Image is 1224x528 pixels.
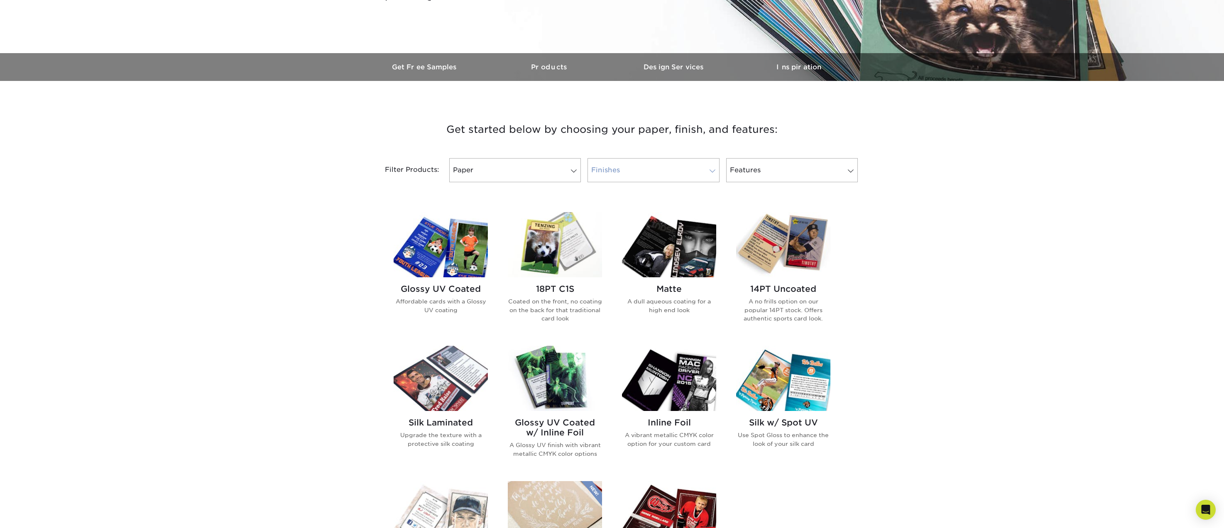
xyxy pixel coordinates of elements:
[394,297,488,314] p: Affordable cards with a Glossy UV coating
[622,212,716,277] img: Matte Trading Cards
[363,63,487,71] h3: Get Free Samples
[622,212,716,336] a: Matte Trading Cards Matte A dull aqueous coating for a high end look
[394,212,488,336] a: Glossy UV Coated Trading Cards Glossy UV Coated Affordable cards with a Glossy UV coating
[508,346,602,471] a: Glossy UV Coated w/ Inline Foil Trading Cards Glossy UV Coated w/ Inline Foil A Glossy UV finish ...
[394,346,488,471] a: Silk Laminated Trading Cards Silk Laminated Upgrade the texture with a protective silk coating
[487,53,612,81] a: Products
[394,212,488,277] img: Glossy UV Coated Trading Cards
[508,284,602,294] h2: 18PT C1S
[2,503,71,525] iframe: Google Customer Reviews
[508,346,602,411] img: Glossy UV Coated w/ Inline Foil Trading Cards
[622,346,716,471] a: Inline Foil Trading Cards Inline Foil A vibrant metallic CMYK color option for your custom card
[736,418,830,428] h2: Silk w/ Spot UV
[736,346,830,411] img: Silk w/ Spot UV Trading Cards
[508,418,602,438] h2: Glossy UV Coated w/ Inline Foil
[736,284,830,294] h2: 14PT Uncoated
[737,63,861,71] h3: Inspiration
[736,212,830,336] a: 14PT Uncoated Trading Cards 14PT Uncoated A no frills option on our popular 14PT stock. Offers au...
[508,441,602,458] p: A Glossy UV finish with vibrant metallic CMYK color options
[622,284,716,294] h2: Matte
[588,158,719,182] a: Finishes
[726,158,858,182] a: Features
[394,431,488,448] p: Upgrade the texture with a protective silk coating
[1196,500,1216,520] div: Open Intercom Messenger
[363,158,446,182] div: Filter Products:
[737,53,861,81] a: Inspiration
[622,431,716,448] p: A vibrant metallic CMYK color option for your custom card
[612,53,737,81] a: Design Services
[508,212,602,336] a: 18PT C1S Trading Cards 18PT C1S Coated on the front, no coating on the back for that traditional ...
[736,212,830,277] img: 14PT Uncoated Trading Cards
[612,63,737,71] h3: Design Services
[394,418,488,428] h2: Silk Laminated
[736,297,830,323] p: A no frills option on our popular 14PT stock. Offers authentic sports card look.
[394,284,488,294] h2: Glossy UV Coated
[622,297,716,314] p: A dull aqueous coating for a high end look
[622,346,716,411] img: Inline Foil Trading Cards
[622,418,716,428] h2: Inline Foil
[736,431,830,448] p: Use Spot Gloss to enhance the look of your silk card
[369,111,855,148] h3: Get started below by choosing your paper, finish, and features:
[487,63,612,71] h3: Products
[363,53,487,81] a: Get Free Samples
[508,297,602,323] p: Coated on the front, no coating on the back for that traditional card look
[394,346,488,411] img: Silk Laminated Trading Cards
[736,346,830,471] a: Silk w/ Spot UV Trading Cards Silk w/ Spot UV Use Spot Gloss to enhance the look of your silk card
[581,481,602,506] img: New Product
[508,212,602,277] img: 18PT C1S Trading Cards
[449,158,581,182] a: Paper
